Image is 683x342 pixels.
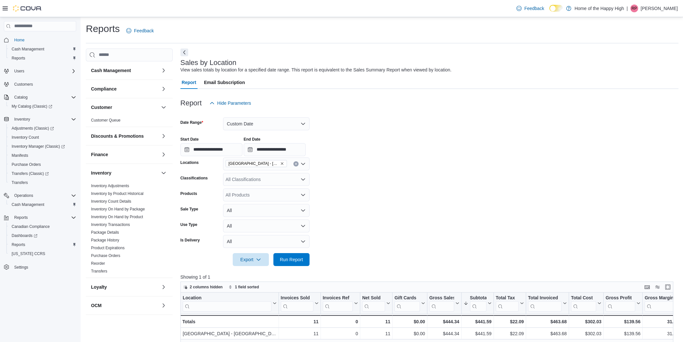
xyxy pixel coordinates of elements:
a: Inventory Count [9,134,42,141]
div: Invoices Sold [280,295,313,311]
span: Swan River - Main Street - Fire & Flower [226,160,287,167]
a: Dashboards [9,232,40,240]
label: End Date [244,137,260,142]
button: Gross Profit [606,295,640,311]
span: Cash Management [9,201,76,208]
button: Customer [91,104,158,111]
a: Home [12,36,27,44]
a: Manifests [9,152,31,159]
span: Reorder [91,261,105,266]
button: All [223,204,310,217]
input: Press the down key to open a popover containing a calendar. [244,143,306,156]
button: OCM [160,302,168,309]
div: Total Cost [571,295,596,301]
a: Customers [12,80,36,88]
h3: Finance [91,151,108,158]
span: Inventory [14,117,30,122]
span: Customer Queue [91,118,120,123]
button: Custom Date [223,117,310,130]
button: Reports [12,214,30,221]
button: Total Tax [496,295,524,311]
span: Washington CCRS [9,250,76,258]
button: Customer [160,103,168,111]
span: Package Details [91,230,119,235]
button: Invoices Ref [323,295,358,311]
span: Dashboards [9,232,76,240]
span: Users [12,67,76,75]
div: Gross Sales [429,295,454,301]
div: Gross Profit [606,295,635,311]
button: Compliance [160,85,168,93]
div: Gross Profit [606,295,635,301]
span: Report [182,76,196,89]
div: $0.00 [394,318,425,326]
span: Transfers [9,179,76,187]
h3: OCM [91,302,102,309]
div: $441.59 [464,318,492,326]
a: Adjustments (Classic) [9,124,56,132]
span: Email Subscription [204,76,245,89]
span: Product Expirations [91,245,125,251]
a: Inventory Manager (Classic) [6,142,79,151]
a: Inventory On Hand by Product [91,215,143,219]
span: Export [237,253,265,266]
span: Canadian Compliance [12,224,50,229]
div: [GEOGRAPHIC_DATA] - [GEOGRAPHIC_DATA] - Fire & Flower [183,330,277,337]
div: Customer [86,116,173,127]
a: Reports [9,54,28,62]
div: Gross Margin [645,295,677,311]
a: Dashboards [6,231,79,240]
div: Totals [182,318,277,326]
div: 31.60% [645,318,682,326]
span: Catalog [14,95,27,100]
button: Cash Management [91,67,158,74]
a: Reorder [91,261,105,266]
a: Inventory Adjustments [91,184,129,188]
button: Home [1,35,79,45]
span: Inventory Count [12,135,39,140]
button: Subtotal [464,295,492,311]
button: Total Invoiced [528,295,567,311]
div: Rachel Power [630,5,638,12]
h3: Inventory [91,170,111,176]
button: Cash Management [6,45,79,54]
a: Transfers [91,269,107,273]
a: [US_STATE] CCRS [9,250,48,258]
button: Canadian Compliance [6,222,79,231]
span: Cash Management [12,202,44,207]
span: Reports [12,214,76,221]
button: OCM [91,302,158,309]
div: $444.34 [429,330,459,337]
a: Feedback [124,24,156,37]
button: Inventory [12,115,33,123]
div: $302.03 [571,318,601,326]
button: Operations [12,192,36,199]
button: Reports [6,240,79,249]
div: 31.60% [645,330,682,337]
div: $0.00 [394,330,425,337]
a: Inventory On Hand by Package [91,207,145,211]
span: Reports [12,56,25,61]
div: Gift Cards [394,295,420,301]
div: $139.56 [606,330,640,337]
a: Customer Queue [91,118,120,123]
h3: Compliance [91,86,117,92]
button: Catalog [1,93,79,102]
div: Location [183,295,271,301]
button: All [223,219,310,232]
h3: Sales by Location [180,59,237,67]
span: My Catalog (Classic) [9,102,76,110]
button: Settings [1,262,79,272]
label: Is Delivery [180,238,200,243]
span: Settings [12,263,76,271]
span: [US_STATE] CCRS [12,251,45,256]
button: Customers [1,80,79,89]
h3: Loyalty [91,284,107,290]
a: Cash Management [9,201,47,208]
span: Transfers (Classic) [9,170,76,177]
a: Reports [9,241,28,249]
a: Purchase Orders [91,253,120,258]
div: $463.68 [528,318,567,326]
span: Inventory [12,115,76,123]
a: Transfers [9,179,30,187]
